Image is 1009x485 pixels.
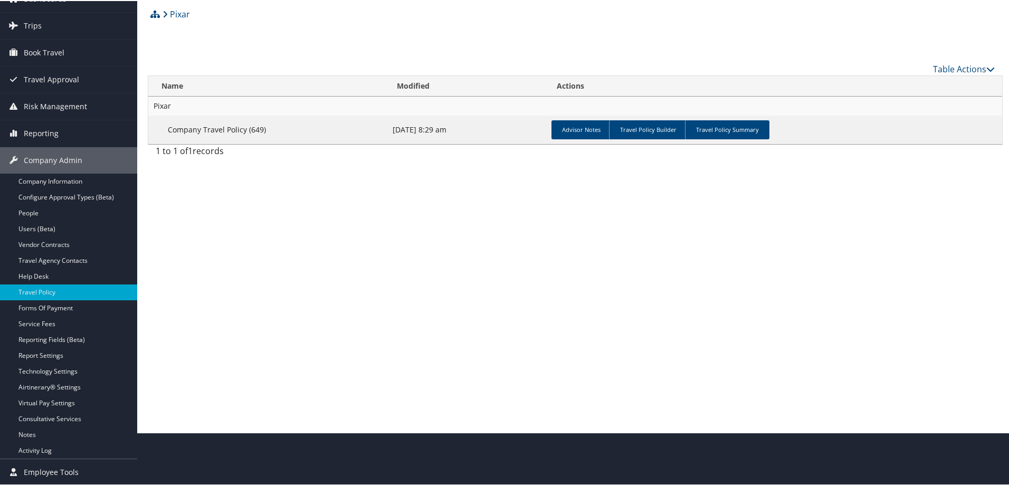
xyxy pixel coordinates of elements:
span: Trips [24,12,42,38]
td: [DATE] 8:29 am [387,115,547,143]
a: Advisor Notes [551,119,611,138]
span: Company Admin [24,146,82,173]
span: Book Travel [24,39,64,65]
a: Travel Policy Summary [685,119,769,138]
th: Actions [547,75,1002,96]
a: Pixar [163,3,190,24]
span: Risk Management [24,92,87,119]
th: Modified: activate to sort column ascending [387,75,547,96]
a: Travel Policy Builder [609,119,687,138]
a: Table Actions [933,62,995,74]
div: 1 to 1 of records [156,144,354,161]
span: 1 [188,144,193,156]
th: Name: activate to sort column ascending [148,75,387,96]
span: Employee Tools [24,458,79,484]
td: Company Travel Policy (649) [148,115,387,143]
span: Reporting [24,119,59,146]
td: Pixar [148,96,1002,115]
span: Travel Approval [24,65,79,92]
